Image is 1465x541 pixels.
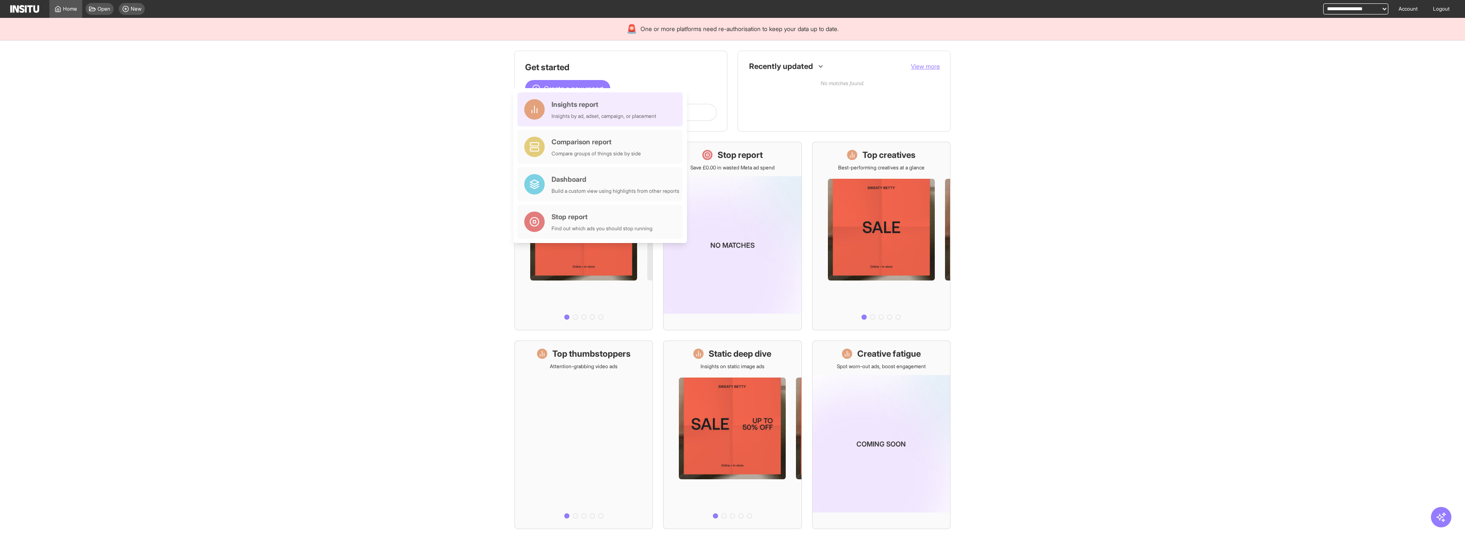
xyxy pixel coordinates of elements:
[98,6,110,12] span: Open
[664,176,801,314] img: coming-soon-gradient_kfitwp.png
[550,363,618,370] p: Attention-grabbing video ads
[748,75,936,107] p: No matches found.
[552,225,652,232] div: Find out which ads you should stop running
[690,164,775,171] p: Save £0.00 in wasted Meta ad spend
[10,5,39,13] img: Logo
[552,188,679,195] div: Build a custom view using highlights from other reports
[663,341,801,529] a: Static deep diveInsights on static image ads
[862,149,916,161] h1: Top creatives
[552,150,641,157] div: Compare groups of things side by side
[552,99,656,109] div: Insights report
[552,137,641,147] div: Comparison report
[514,341,653,529] a: Top thumbstoppersAttention-grabbing video ads
[663,142,801,330] a: Stop reportSave £0.00 in wasted Meta ad spendNo matches
[911,62,940,71] button: View more
[552,113,656,120] div: Insights by ad, adset, campaign, or placement
[525,61,717,73] h1: Get started
[709,348,771,360] h1: Static deep dive
[812,142,951,330] a: Top creativesBest-performing creatives at a glance
[626,23,637,35] div: 🚨
[718,149,763,161] h1: Stop report
[710,240,755,250] p: No matches
[701,363,764,370] p: Insights on static image ads
[641,25,839,33] span: One or more platforms need re-authorisation to keep your data up to date.
[525,80,610,97] button: Create a new report
[63,6,77,12] span: Home
[838,164,925,171] p: Best-performing creatives at a glance
[544,83,603,94] span: Create a new report
[552,174,679,184] div: Dashboard
[131,6,141,12] span: New
[552,348,631,360] h1: Top thumbstoppers
[911,63,940,70] span: View more
[552,212,652,222] div: Stop report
